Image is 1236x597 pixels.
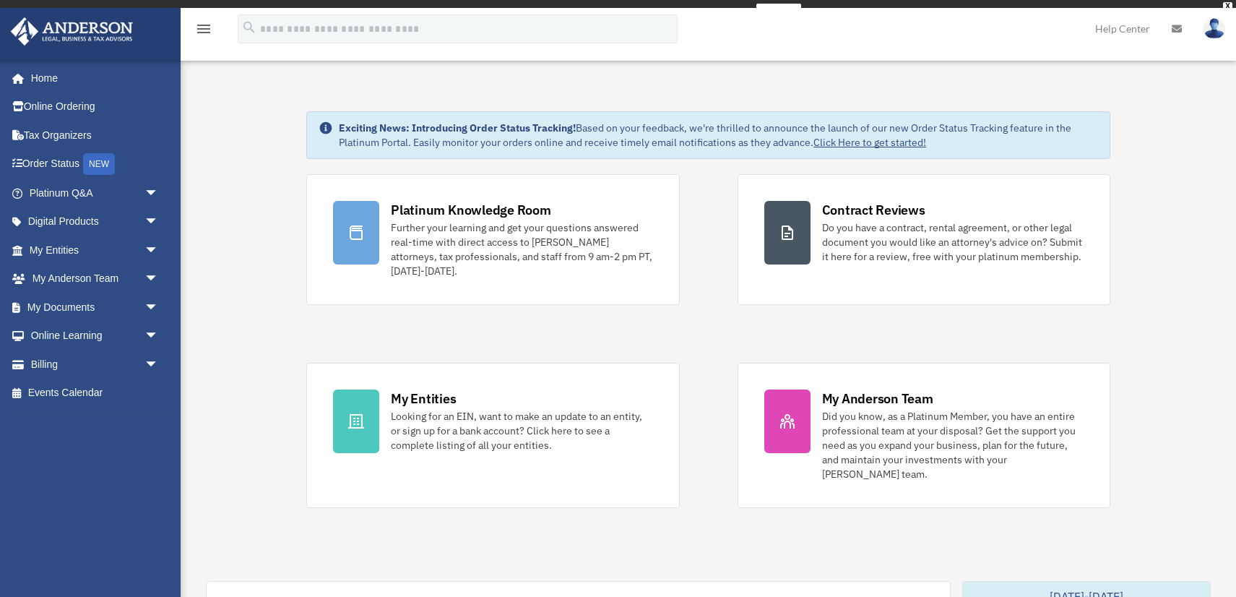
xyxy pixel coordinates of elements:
div: Based on your feedback, we're thrilled to announce the launch of our new Order Status Tracking fe... [339,121,1098,150]
a: Tax Organizers [10,121,181,150]
span: arrow_drop_down [144,179,173,208]
a: My Documentsarrow_drop_down [10,293,181,322]
a: Digital Productsarrow_drop_down [10,207,181,236]
a: Click Here to get started! [813,136,926,149]
a: Platinum Q&Aarrow_drop_down [10,179,181,207]
div: close [1223,2,1232,11]
a: My Anderson Teamarrow_drop_down [10,265,181,293]
div: Do you have a contract, rental agreement, or other legal document you would like an attorney's ad... [822,220,1084,264]
div: My Entities [391,390,456,408]
a: My Entities Looking for an EIN, want to make an update to an entity, or sign up for a bank accoun... [306,363,679,508]
a: Online Ordering [10,93,181,121]
div: Platinum Knowledge Room [391,201,551,219]
a: menu [195,25,212,38]
img: Anderson Advisors Platinum Portal [7,17,137,46]
a: Order StatusNEW [10,150,181,179]
a: My Anderson Team Did you know, as a Platinum Member, you have an entire professional team at your... [738,363,1110,508]
i: menu [195,20,212,38]
div: Looking for an EIN, want to make an update to an entity, or sign up for a bank account? Click her... [391,409,652,452]
strong: Exciting News: Introducing Order Status Tracking! [339,121,576,134]
div: My Anderson Team [822,390,933,408]
span: arrow_drop_down [144,207,173,237]
a: survey [756,4,801,21]
a: My Entitiesarrow_drop_down [10,236,181,265]
div: Contract Reviews [822,201,925,219]
div: Get a chance to win 6 months of Platinum for free just by filling out this [435,4,751,21]
span: arrow_drop_down [144,322,173,351]
i: search [241,20,257,35]
div: Did you know, as a Platinum Member, you have an entire professional team at your disposal? Get th... [822,409,1084,481]
span: arrow_drop_down [144,293,173,322]
span: arrow_drop_down [144,265,173,294]
span: arrow_drop_down [144,350,173,379]
a: Platinum Knowledge Room Further your learning and get your questions answered real-time with dire... [306,174,679,305]
span: arrow_drop_down [144,236,173,265]
img: User Pic [1203,18,1225,39]
a: Contract Reviews Do you have a contract, rental agreement, or other legal document you would like... [738,174,1110,305]
a: Events Calendar [10,379,181,408]
a: Home [10,64,173,93]
a: Billingarrow_drop_down [10,350,181,379]
div: NEW [83,153,115,175]
div: Further your learning and get your questions answered real-time with direct access to [PERSON_NAM... [391,220,652,278]
a: Online Learningarrow_drop_down [10,322,181,351]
